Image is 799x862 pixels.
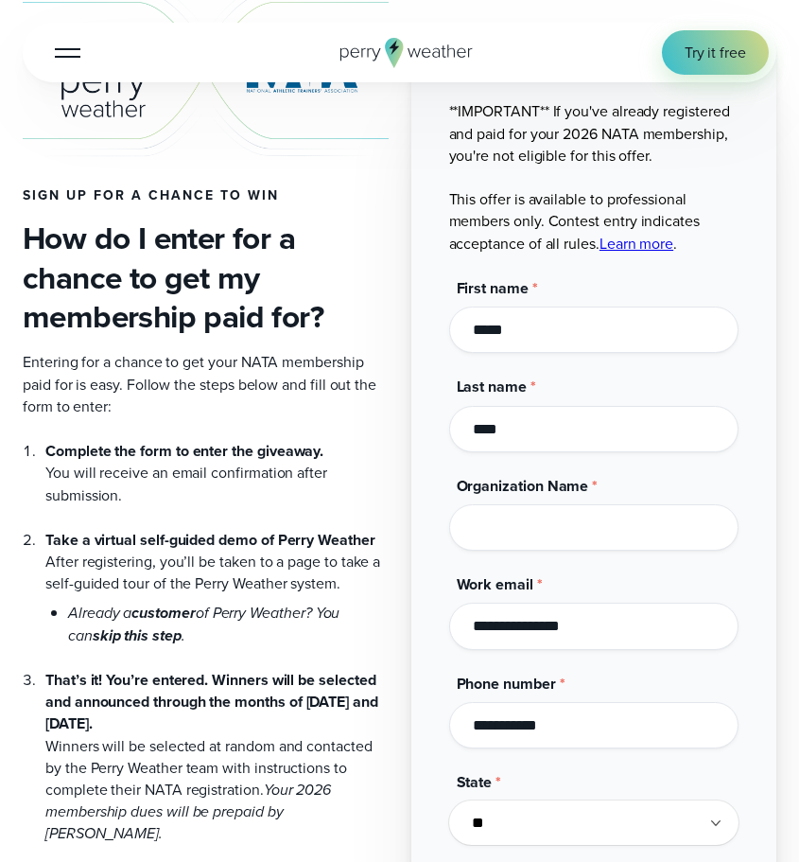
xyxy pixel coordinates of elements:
[457,673,556,695] span: Phone number
[93,625,182,646] strong: skip this step
[45,440,323,462] strong: Complete the form to enter the giveaway.
[45,506,389,646] li: After registering, you’ll be taken to a page to take a self-guided tour of the Perry Weather system.
[45,669,378,734] strong: That’s it! You’re entered. Winners will be selected and announced through the months of [DATE] an...
[457,771,493,793] span: State
[45,529,375,551] strong: Take a virtual self-guided demo of Perry Weather
[131,602,195,624] strong: customer
[68,602,339,645] em: Already a of Perry Weather? You can .
[23,351,389,417] p: Entering for a chance to get your NATA membership paid for is easy. Follow the steps below and fi...
[599,233,673,255] a: Learn more
[457,376,527,397] span: Last name
[23,219,389,336] h3: How do I enter for a chance to get my membership paid for?
[457,475,589,497] span: Organization Name
[449,100,739,255] p: **IMPORTANT** If you've already registered and paid for your 2026 NATA membership, you're not eli...
[45,440,389,506] li: You will receive an email confirmation after submission.
[457,573,533,595] span: Work email
[45,779,331,844] em: Your 2026 membership dues will be prepaid by [PERSON_NAME].
[23,188,389,203] h4: Sign up for a chance to win
[45,646,389,845] li: Winners will be selected at random and contacted by the Perry Weather team with instructions to c...
[662,30,769,75] a: Try it free
[457,277,529,299] span: First name
[685,42,746,63] span: Try it free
